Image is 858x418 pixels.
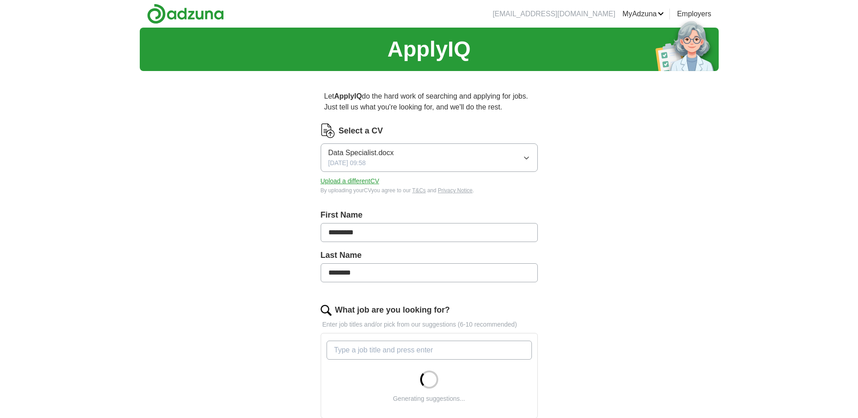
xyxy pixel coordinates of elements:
a: Employers [677,9,711,19]
a: T&Cs [412,187,426,194]
div: By uploading your CV you agree to our and . [321,186,538,195]
span: [DATE] 09:58 [328,158,366,168]
img: Adzuna logo [147,4,224,24]
li: [EMAIL_ADDRESS][DOMAIN_NAME] [493,9,615,19]
label: Last Name [321,249,538,261]
p: Enter job titles and/or pick from our suggestions (6-10 recommended) [321,320,538,329]
label: First Name [321,209,538,221]
a: MyAdzuna [622,9,664,19]
h1: ApplyIQ [387,33,470,66]
img: search.png [321,305,332,316]
label: What job are you looking for? [335,304,450,316]
p: Let do the hard work of searching and applying for jobs. Just tell us what you're looking for, an... [321,87,538,116]
strong: ApplyIQ [334,92,362,100]
input: Type a job title and press enter [327,341,532,360]
button: Data Specialist.docx[DATE] 09:58 [321,143,538,172]
button: Upload a differentCV [321,176,379,186]
div: Generating suggestions... [393,394,465,404]
a: Privacy Notice [438,187,473,194]
span: Data Specialist.docx [328,147,394,158]
label: Select a CV [339,125,383,137]
img: CV Icon [321,123,335,138]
